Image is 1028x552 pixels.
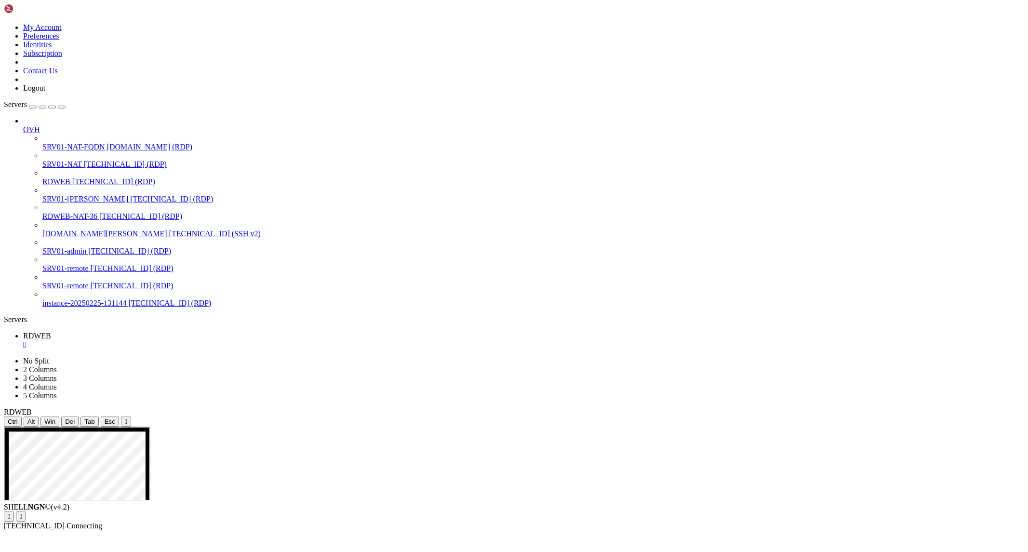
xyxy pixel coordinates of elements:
button: Tab [80,417,99,427]
li: SRV01-admin [TECHNICAL_ID] (RDP) [42,238,1024,256]
span: SRV01-remote [42,282,89,290]
span: [TECHNICAL_ID] (RDP) [88,247,171,255]
div: Servers [4,315,1024,324]
button: Del [61,417,79,427]
a:  [23,340,1024,349]
span: instance-20250225-131144 [42,299,126,307]
div:  [20,513,22,520]
span: Del [65,418,75,425]
span: [TECHNICAL_ID] (RDP) [72,177,155,186]
a: My Account [23,23,62,31]
span: [TECHNICAL_ID] (SSH v2) [169,229,261,238]
a: Subscription [23,49,62,57]
span: [DOMAIN_NAME] (RDP) [107,143,192,151]
a: RDWEB-NAT-36 [TECHNICAL_ID] (RDP) [42,212,1024,221]
a: Contact Us [23,67,58,75]
span: SRV01-[PERSON_NAME] [42,195,128,203]
a: SRV01-remote [TECHNICAL_ID] (RDP) [42,264,1024,273]
a: 3 Columns [23,374,57,382]
span: RDWEB [4,408,32,416]
span: [DOMAIN_NAME][PERSON_NAME] [42,229,167,238]
span: SRV01-NAT-FQDN [42,143,105,151]
span: Esc [105,418,115,425]
button: Ctrl [4,417,22,427]
span: [TECHNICAL_ID] (RDP) [84,160,167,168]
li: [DOMAIN_NAME][PERSON_NAME] [TECHNICAL_ID] (SSH v2) [42,221,1024,238]
li: SRV01-NAT [TECHNICAL_ID] (RDP) [42,151,1024,169]
a: instance-20250225-131144 [TECHNICAL_ID] (RDP) [42,299,1024,308]
span: [TECHNICAL_ID] (RDP) [99,212,182,220]
span: RDWEB [42,177,70,186]
li: OVH [23,117,1024,308]
a: OVH [23,125,1024,134]
span: Servers [4,100,27,108]
li: RDWEB [TECHNICAL_ID] (RDP) [42,169,1024,186]
a: [DOMAIN_NAME][PERSON_NAME] [TECHNICAL_ID] (SSH v2) [42,229,1024,238]
a: SRV01-[PERSON_NAME] [TECHNICAL_ID] (RDP) [42,195,1024,203]
a: SRV01-admin [TECHNICAL_ID] (RDP) [42,247,1024,256]
span: Win [44,418,55,425]
li: instance-20250225-131144 [TECHNICAL_ID] (RDP) [42,290,1024,308]
a: RDWEB [23,332,1024,349]
div:  [8,513,10,520]
button:  [16,512,26,522]
button:  [4,512,14,522]
a: SRV01-NAT-FQDN [DOMAIN_NAME] (RDP) [42,143,1024,151]
span: RDWEB-NAT-36 [42,212,97,220]
img: Shellngn [4,4,59,13]
a: Preferences [23,32,59,40]
span: SRV01-remote [42,264,89,272]
b: NGN [28,503,45,511]
span: [TECHNICAL_ID] (RDP) [91,282,174,290]
button: Win [40,417,59,427]
button: Esc [101,417,119,427]
a: RDWEB [TECHNICAL_ID] (RDP) [42,177,1024,186]
button:  [121,417,131,427]
a: Servers [4,100,66,108]
li: SRV01-remote [TECHNICAL_ID] (RDP) [42,273,1024,290]
div:  [125,418,127,425]
span: Alt [27,418,35,425]
li: SRV01-NAT-FQDN [DOMAIN_NAME] (RDP) [42,134,1024,151]
span: SRV01-admin [42,247,86,255]
li: SRV01-remote [TECHNICAL_ID] (RDP) [42,256,1024,273]
span: SHELL © [4,503,69,511]
span: [TECHNICAL_ID] [4,522,65,530]
button: Alt [24,417,39,427]
a: Logout [23,84,45,92]
span: Connecting [67,522,102,530]
span: [TECHNICAL_ID] (RDP) [130,195,213,203]
span: Tab [84,418,95,425]
a: 2 Columns [23,365,57,374]
a: 4 Columns [23,383,57,391]
a: No Split [23,357,49,365]
span: 4.2.0 [51,503,70,511]
span: Ctrl [8,418,18,425]
span: [TECHNICAL_ID] (RDP) [128,299,211,307]
span: SRV01-NAT [42,160,82,168]
span: [TECHNICAL_ID] (RDP) [91,264,174,272]
li: RDWEB-NAT-36 [TECHNICAL_ID] (RDP) [42,203,1024,221]
a: Identities [23,40,52,49]
a: 5 Columns [23,391,57,400]
span: OVH [23,125,40,134]
a: SRV01-remote [TECHNICAL_ID] (RDP) [42,282,1024,290]
a: SRV01-NAT [TECHNICAL_ID] (RDP) [42,160,1024,169]
li: SRV01-[PERSON_NAME] [TECHNICAL_ID] (RDP) [42,186,1024,203]
span: RDWEB [23,332,51,340]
